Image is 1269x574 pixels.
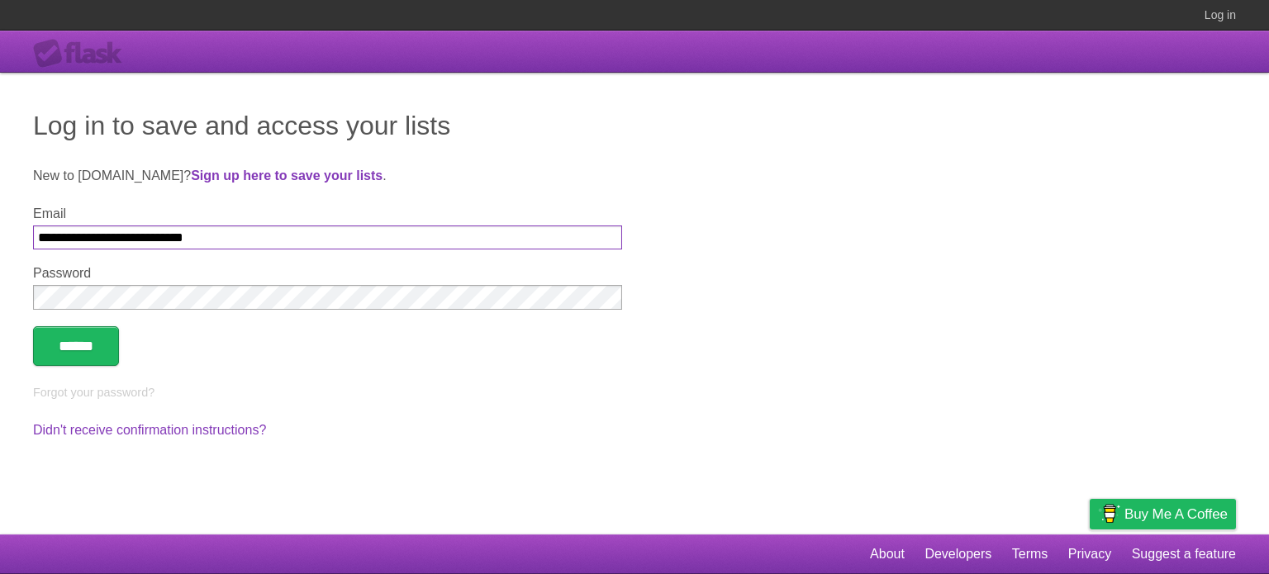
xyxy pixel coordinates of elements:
[191,168,383,183] a: Sign up here to save your lists
[1068,538,1111,570] a: Privacy
[1124,500,1228,529] span: Buy me a coffee
[1012,538,1048,570] a: Terms
[33,386,154,399] a: Forgot your password?
[33,206,622,221] label: Email
[1090,499,1236,529] a: Buy me a coffee
[1098,500,1120,528] img: Buy me a coffee
[33,39,132,69] div: Flask
[33,166,1236,186] p: New to [DOMAIN_NAME]? .
[870,538,905,570] a: About
[33,266,622,281] label: Password
[1132,538,1236,570] a: Suggest a feature
[33,106,1236,145] h1: Log in to save and access your lists
[33,423,266,437] a: Didn't receive confirmation instructions?
[924,538,991,570] a: Developers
